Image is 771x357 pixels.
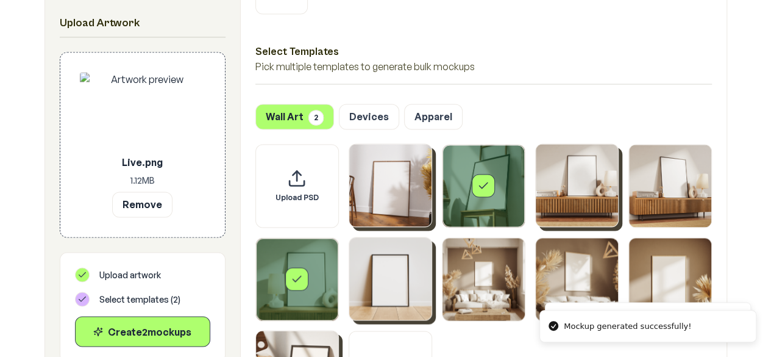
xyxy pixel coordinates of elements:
img: Artwork preview [80,72,205,150]
img: Framed Poster 3 [536,144,618,226]
div: Create 2 mockup s [85,324,200,339]
button: Apparel [404,104,463,129]
span: Upload artwork [99,269,161,281]
div: Select template Framed Poster 5 [255,237,339,321]
p: Live.png [80,155,205,170]
button: Wall Art2 [255,104,334,129]
div: Select template Framed Poster 6 [349,237,432,320]
img: Framed Poster 9 [629,238,711,320]
div: Select template Framed Poster 8 [535,237,619,321]
button: Create2mockups [75,316,210,347]
div: Select template Framed Poster [349,143,432,227]
div: Select template Framed Poster 3 [535,143,619,227]
h2: Upload Artwork [60,15,226,32]
div: Upload custom PSD template [255,144,339,228]
span: Upload PSD [275,193,319,203]
div: Select template Framed Poster 9 [628,237,712,321]
p: 1.12 MB [80,175,205,187]
button: Remove [112,192,172,217]
div: Mockup generated successfully! [564,320,691,333]
h3: Select Templates [255,43,712,59]
p: Pick multiple templates to generate bulk mockups [255,59,712,74]
img: Framed Poster [349,144,432,226]
div: Select template Framed Poster 4 [628,144,712,228]
img: Framed Poster 4 [629,145,711,227]
div: Select template Framed Poster 2 [442,144,525,228]
span: 2 [308,110,324,125]
div: Select template Framed Poster 7 [442,237,525,321]
img: Framed Poster 6 [349,237,432,320]
img: Framed Poster 7 [442,238,525,320]
button: Devices [339,104,399,129]
img: Framed Poster 8 [536,238,618,320]
span: Select templates ( 2 ) [99,293,180,305]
